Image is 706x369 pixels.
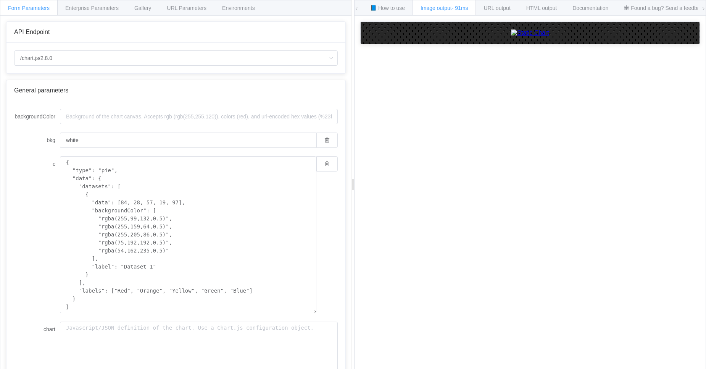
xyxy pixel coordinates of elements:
[14,87,68,94] span: General parameters
[8,5,50,11] span: Form Parameters
[65,5,119,11] span: Enterprise Parameters
[368,29,692,36] a: Static Chart
[421,5,468,11] span: Image output
[222,5,255,11] span: Environments
[484,5,510,11] span: URL output
[526,5,557,11] span: HTML output
[511,29,549,36] img: Static Chart
[572,5,608,11] span: Documentation
[14,50,338,66] input: Select
[14,322,60,337] label: chart
[14,29,50,35] span: API Endpoint
[60,133,316,148] input: Background of the chart canvas. Accepts rgb (rgb(255,255,120)), colors (red), and url-encoded hex...
[370,5,405,11] span: 📘 How to use
[14,133,60,148] label: bkg
[60,109,338,124] input: Background of the chart canvas. Accepts rgb (rgb(255,255,120)), colors (red), and url-encoded hex...
[14,156,60,172] label: c
[14,109,60,124] label: backgroundColor
[452,5,468,11] span: - 91ms
[167,5,206,11] span: URL Parameters
[134,5,151,11] span: Gallery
